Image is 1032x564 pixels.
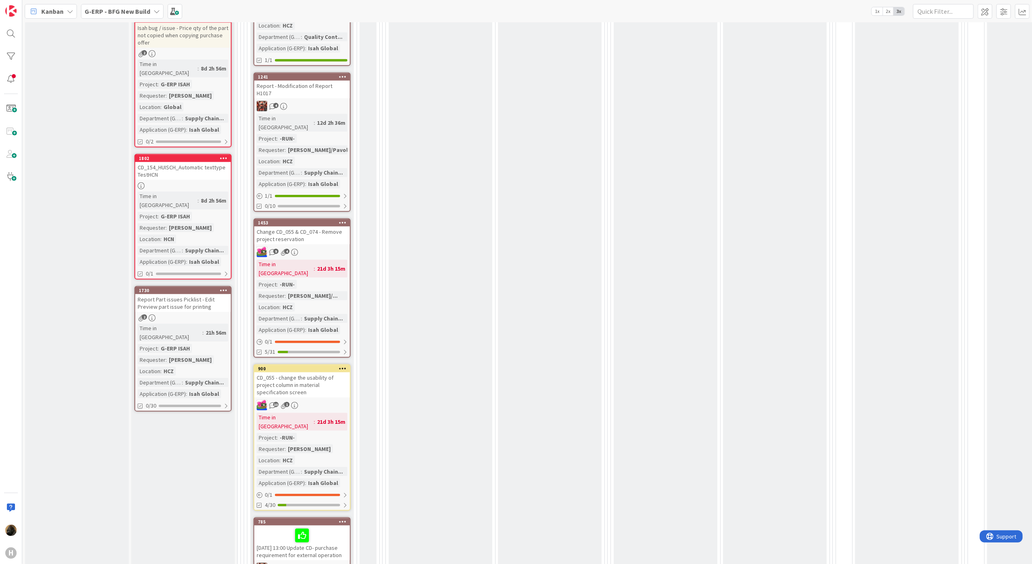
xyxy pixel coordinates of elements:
[315,118,347,127] div: 12d 2h 36m
[301,32,302,41] span: :
[315,264,347,273] div: 21d 3h 15m
[265,491,272,499] span: 0 / 1
[254,518,350,526] div: 785
[258,220,350,226] div: 1453
[306,179,340,188] div: Isah Global
[138,355,166,364] div: Requester
[254,400,350,410] div: JK
[162,367,176,376] div: HCZ
[258,74,350,80] div: 1241
[254,226,350,244] div: Change CD_055 & CD_074 - Remove project reservation
[254,526,350,560] div: [DATE] 13:00 Update CD- purchase requirement for external operation
[204,328,228,337] div: 21h 56m
[138,223,166,232] div: Requester
[301,314,302,323] span: :
[138,324,202,342] div: Time in [GEOGRAPHIC_DATA]
[41,6,64,16] span: Kanban
[281,21,295,30] div: HCZ
[187,257,221,266] div: Isah Global
[138,246,182,255] div: Department (G-ERP)
[302,467,345,476] div: Supply Chain...
[159,344,192,353] div: G-ERP ISAH
[257,467,301,476] div: Department (G-ERP)
[278,433,297,442] div: -RUN-
[314,118,315,127] span: :
[138,125,186,134] div: Application (G-ERP)
[286,444,333,453] div: [PERSON_NAME]
[257,179,305,188] div: Application (G-ERP)
[167,223,214,232] div: [PERSON_NAME]
[257,400,267,410] img: JK
[277,134,278,143] span: :
[134,15,232,147] a: Isah bug / issue - Price qty of the part not copied when copying purchase offerTime in [GEOGRAPHI...
[254,365,350,372] div: 900
[254,490,350,500] div: 0/1
[278,134,297,143] div: -RUN-
[162,235,176,244] div: HCN
[142,314,147,320] span: 2
[254,365,350,397] div: 900CD_055 - change the usability of project column in material specification screen
[302,314,345,323] div: Supply Chain...
[305,44,306,53] span: :
[883,7,894,15] span: 2x
[139,288,231,293] div: 1730
[258,519,350,525] div: 785
[273,103,279,108] span: 4
[285,444,286,453] span: :
[314,264,315,273] span: :
[285,145,286,154] span: :
[257,247,267,257] img: JK
[265,192,272,200] span: 1 / 1
[257,260,314,278] div: Time in [GEOGRAPHIC_DATA]
[138,80,157,89] div: Project
[257,145,285,154] div: Requester
[159,212,192,221] div: G-ERP ISAH
[265,202,275,210] span: 0/10
[135,155,231,162] div: 1802
[135,287,231,294] div: 1730
[301,467,302,476] span: :
[257,303,279,312] div: Location
[146,137,153,146] span: 0/2
[157,80,159,89] span: :
[199,196,228,205] div: 8d 2h 56m
[257,291,285,300] div: Requester
[167,91,214,100] div: [PERSON_NAME]
[135,294,231,312] div: Report Part issues Picklist - Edit Preview part issue for printing
[138,91,166,100] div: Requester
[139,156,231,161] div: 1802
[17,1,37,11] span: Support
[913,4,974,19] input: Quick Filter...
[257,314,301,323] div: Department (G-ERP)
[306,325,340,334] div: Isah Global
[254,81,350,98] div: Report - Modification of Report H1017
[257,157,279,166] div: Location
[314,417,315,426] span: :
[257,413,314,431] div: Time in [GEOGRAPHIC_DATA]
[279,157,281,166] span: :
[198,64,199,73] span: :
[281,157,295,166] div: HCZ
[138,389,186,398] div: Application (G-ERP)
[198,196,199,205] span: :
[146,402,156,410] span: 0/30
[273,402,279,407] span: 10
[254,219,350,244] div: 1453Change CD_055 & CD_074 - Remove project reservation
[134,286,232,412] a: 1730Report Part issues Picklist - Edit Preview part issue for printingTime in [GEOGRAPHIC_DATA]:2...
[265,348,275,356] span: 5/31
[160,235,162,244] span: :
[85,7,150,15] b: G-ERP - BFG New Build
[5,5,17,17] img: Visit kanbanzone.com
[279,456,281,465] span: :
[254,101,350,111] div: JK
[5,525,17,536] img: ND
[273,249,279,254] span: 9
[286,291,340,300] div: [PERSON_NAME]/...
[302,168,345,177] div: Supply Chain...
[257,325,305,334] div: Application (G-ERP)
[306,479,340,487] div: Isah Global
[5,547,17,559] div: H
[277,433,278,442] span: :
[281,456,295,465] div: HCZ
[306,44,340,53] div: Isah Global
